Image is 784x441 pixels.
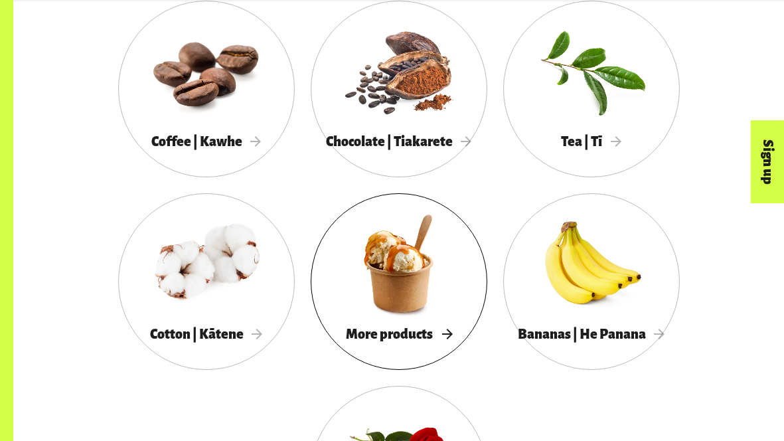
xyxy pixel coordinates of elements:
a: Coffee | Kawhe [118,1,295,177]
span: Coffee | Kawhe [151,134,262,149]
a: Tea | Tī [503,1,680,177]
a: Bananas | He Panana [503,193,680,370]
span: Chocolate | Tiakarete [326,134,472,149]
a: Cotton | Kātene [118,193,295,370]
span: Bananas | He Panana [518,327,665,341]
a: More products [311,193,487,370]
span: Cotton | Kātene [150,327,263,341]
span: More products [346,327,452,341]
span: Tea | Tī [561,134,621,149]
a: Chocolate | Tiakarete [311,1,487,177]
